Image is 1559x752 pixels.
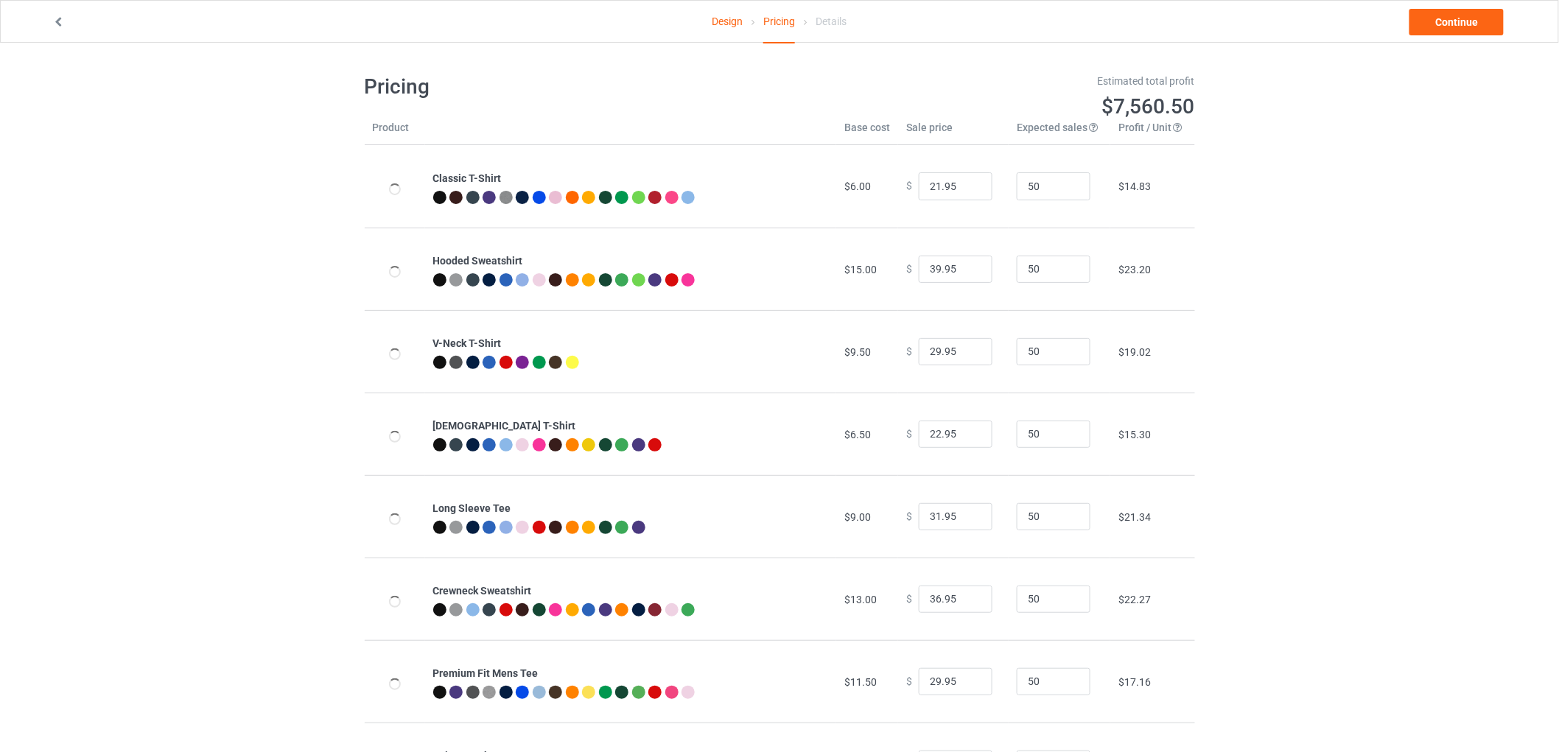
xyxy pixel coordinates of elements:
a: Design [712,1,743,42]
img: heather_texture.png [483,686,496,699]
span: $15.30 [1118,429,1151,440]
b: Crewneck Sweatshirt [433,585,532,597]
span: $17.16 [1118,676,1151,688]
span: $15.00 [844,264,877,275]
span: $21.34 [1118,511,1151,523]
span: $ [906,263,912,275]
span: $ [906,510,912,522]
b: Classic T-Shirt [433,172,502,184]
b: Long Sleeve Tee [433,502,511,514]
th: Profit / Unit [1110,120,1194,145]
span: $6.00 [844,180,871,192]
span: $ [906,675,912,687]
span: $9.00 [844,511,871,523]
b: Premium Fit Mens Tee [433,667,539,679]
span: $23.20 [1118,264,1151,275]
span: $22.27 [1118,594,1151,605]
b: V-Neck T-Shirt [433,337,502,349]
b: Hooded Sweatshirt [433,255,523,267]
th: Expected sales [1009,120,1110,145]
span: $ [906,180,912,192]
span: $6.50 [844,429,871,440]
span: $ [906,428,912,440]
th: Sale price [898,120,1009,145]
span: $13.00 [844,594,877,605]
span: $ [906,593,912,605]
th: Base cost [836,120,898,145]
img: heather_texture.png [500,191,513,204]
div: Pricing [763,1,795,43]
span: $19.02 [1118,346,1151,358]
b: [DEMOGRAPHIC_DATA] T-Shirt [433,420,576,432]
div: Details [816,1,847,42]
span: $ [906,345,912,357]
h1: Pricing [365,74,770,100]
span: $9.50 [844,346,871,358]
span: $11.50 [844,676,877,688]
a: Continue [1409,9,1504,35]
span: $7,560.50 [1102,94,1195,119]
th: Product [365,120,425,145]
div: Estimated total profit [790,74,1195,88]
span: $14.83 [1118,180,1151,192]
